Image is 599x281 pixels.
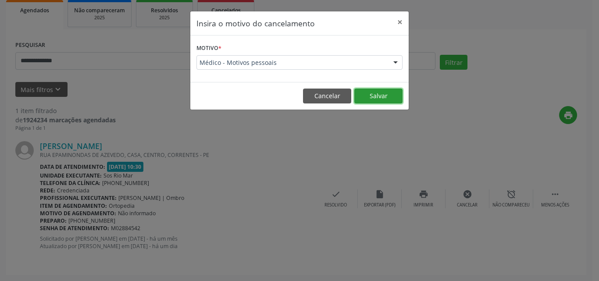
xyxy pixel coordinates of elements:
[391,11,409,33] button: Close
[196,42,221,55] label: Motivo
[196,18,315,29] h5: Insira o motivo do cancelamento
[303,89,351,103] button: Cancelar
[200,58,385,67] span: Médico - Motivos pessoais
[354,89,403,103] button: Salvar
